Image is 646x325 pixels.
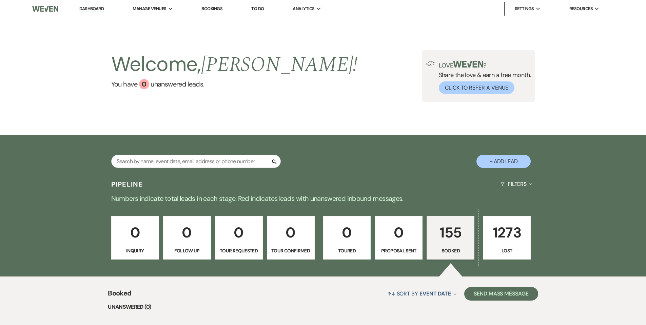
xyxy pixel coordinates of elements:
[427,216,474,260] a: 155Booked
[439,81,514,94] button: Click to Refer a Venue
[476,155,531,168] button: + Add Lead
[201,6,222,12] a: Bookings
[133,5,166,12] span: Manage Venues
[139,79,149,89] div: 0
[79,6,104,12] a: Dashboard
[271,247,310,254] p: Tour Confirmed
[116,221,155,244] p: 0
[168,247,207,254] p: Follow Up
[439,61,531,69] p: Love ?
[569,5,593,12] span: Resources
[219,247,258,254] p: Tour Requested
[108,288,131,303] span: Booked
[515,5,534,12] span: Settings
[487,247,526,254] p: Lost
[111,216,159,260] a: 0Inquiry
[271,221,310,244] p: 0
[267,216,315,260] a: 0Tour Confirmed
[116,247,155,254] p: Inquiry
[431,221,470,244] p: 155
[379,247,418,254] p: Proposal Sent
[498,175,535,193] button: Filters
[483,216,531,260] a: 1273Lost
[111,79,358,89] a: You have 0 unanswered leads.
[251,6,264,12] a: To Do
[387,290,395,297] span: ↑↓
[435,61,531,94] div: Share the love & earn a free month.
[108,303,538,311] li: Unanswered (0)
[32,2,58,16] img: Weven Logo
[385,285,459,303] button: Sort By Event Date
[375,216,423,260] a: 0Proposal Sent
[426,61,435,66] img: loud-speaker-illustration.svg
[111,155,281,168] input: Search by name, event date, email address or phone number
[293,5,314,12] span: Analytics
[215,216,263,260] a: 0Tour Requested
[328,221,367,244] p: 0
[431,247,470,254] p: Booked
[168,221,207,244] p: 0
[163,216,211,260] a: 0Follow Up
[419,290,451,297] span: Event Date
[464,287,538,301] button: Send Mass Message
[111,50,358,79] h2: Welcome,
[219,221,258,244] p: 0
[201,49,358,80] span: [PERSON_NAME] !
[111,179,143,189] h3: Pipeline
[379,221,418,244] p: 0
[323,216,371,260] a: 0Toured
[453,61,483,68] img: weven-logo-green.svg
[79,193,567,204] p: Numbers indicate total leads in each stage. Red indicates leads with unanswered inbound messages.
[487,221,526,244] p: 1273
[328,247,367,254] p: Toured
